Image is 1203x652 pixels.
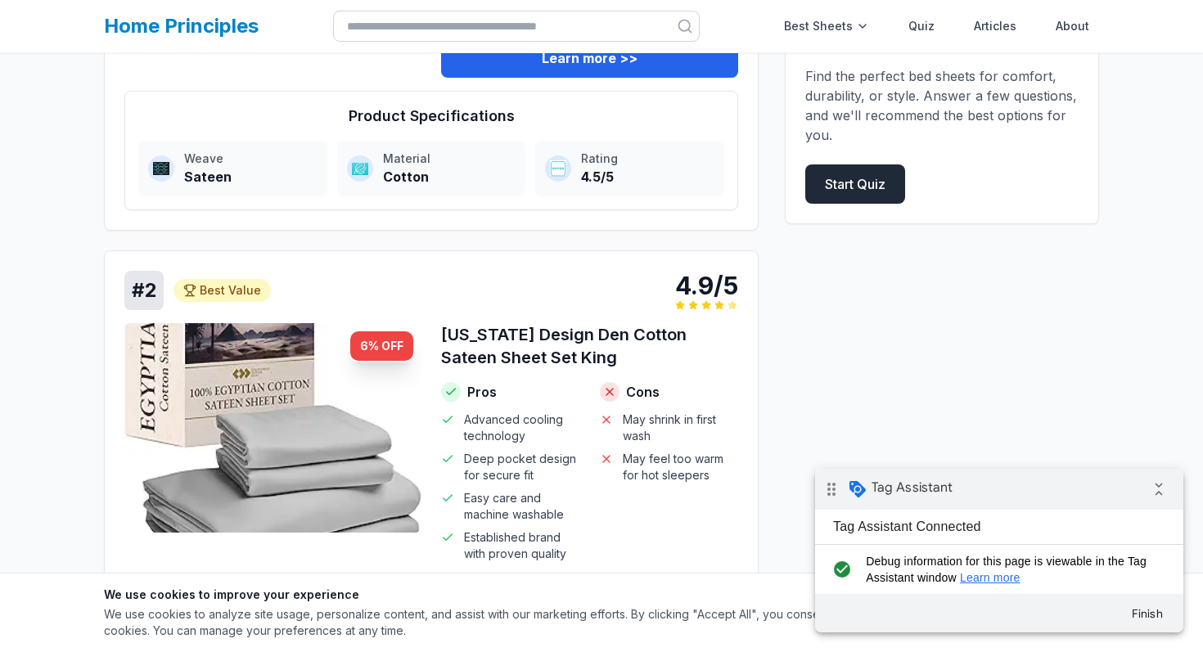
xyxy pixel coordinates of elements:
button: Finish [303,130,362,160]
p: We use cookies to analyze site usage, personalize content, and assist with our marketing efforts.... [104,606,924,639]
a: Learn more [145,102,205,115]
img: Weave [153,160,169,177]
a: Quiz [899,10,944,43]
i: Collapse debug badge [327,4,360,37]
div: Rating [581,151,714,167]
h3: [US_STATE] Design Den Cotton Sateen Sheet Set King [441,323,738,369]
a: Learn more >> [441,38,738,78]
div: 6 % OFF [349,330,415,362]
h4: Product Specifications [138,105,724,128]
span: Advanced cooling technology [464,411,580,444]
a: Home Principles [104,14,259,38]
div: 4.5/5 [581,167,714,187]
h3: We use cookies to improve your experience [104,587,924,603]
span: Tag Assistant [56,11,137,27]
i: check_circle [13,84,40,117]
img: California Design Den Cotton Sateen Sheet Set King - Cotton product image [124,323,421,533]
span: Established brand with proven quality [464,529,580,562]
a: About [1046,10,1099,43]
span: Best Value [200,282,261,299]
img: Material [352,160,368,177]
a: Articles [964,10,1026,43]
div: Weave [184,151,318,167]
span: Easy care and machine washable [464,490,580,523]
h4: Pros [441,382,580,402]
span: May shrink in first wash [623,411,739,444]
span: May feel too warm for hot sleepers [623,451,739,483]
a: Start Quiz [805,164,905,204]
div: # 2 [124,271,164,310]
div: Sateen [184,167,318,187]
img: Rating [550,160,566,177]
span: Debug information for this page is viewable in the Tag Assistant window [51,84,341,117]
div: Material [383,151,516,167]
div: 4.9/5 [675,271,738,300]
div: Cotton [383,167,516,187]
div: Best Sheets [774,10,879,43]
h4: Cons [600,382,739,402]
span: Deep pocket design for secure fit [464,451,580,483]
p: Find the perfect bed sheets for comfort, durability, or style. Answer a few questions, and we'll ... [805,66,1079,145]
